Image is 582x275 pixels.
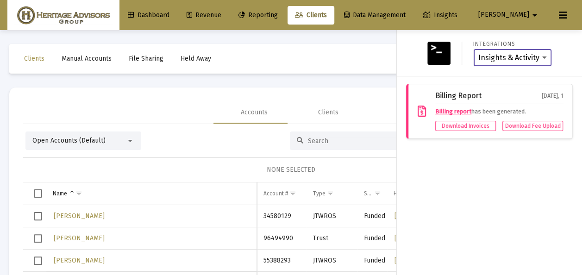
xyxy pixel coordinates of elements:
[344,11,406,19] span: Data Management
[238,11,278,19] span: Reporting
[295,11,327,19] span: Clients
[288,6,334,25] a: Clients
[14,6,113,25] img: Dashboard
[415,6,465,25] a: Insights
[337,6,413,25] a: Data Management
[120,6,177,25] a: Dashboard
[529,6,540,25] mat-icon: arrow_drop_down
[187,11,221,19] span: Revenue
[231,6,285,25] a: Reporting
[423,11,457,19] span: Insights
[478,11,529,19] span: [PERSON_NAME]
[128,11,169,19] span: Dashboard
[467,6,551,24] button: [PERSON_NAME]
[179,6,229,25] a: Revenue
